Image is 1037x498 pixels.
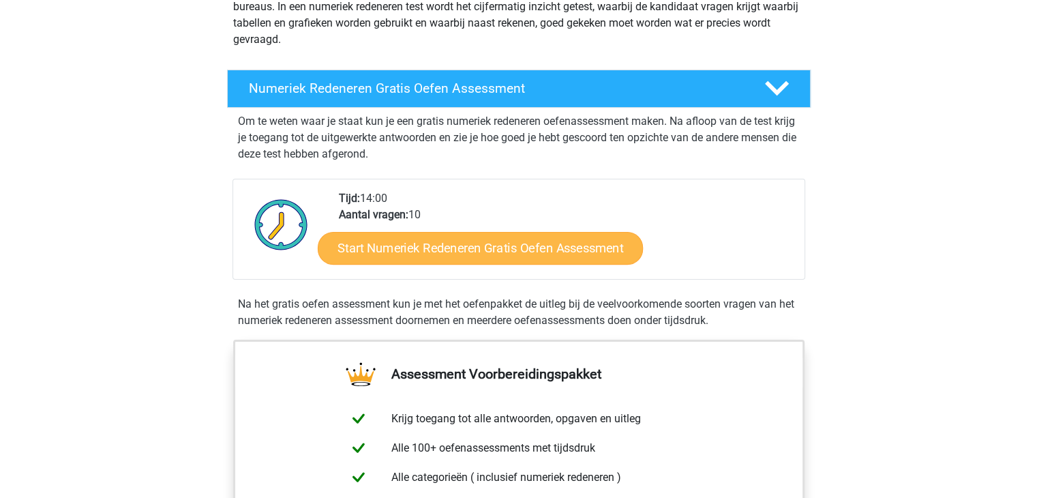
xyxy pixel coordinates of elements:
p: Om te weten waar je staat kun je een gratis numeriek redeneren oefenassessment maken. Na afloop v... [238,113,800,162]
b: Tijd: [339,192,360,205]
div: 14:00 10 [329,190,804,279]
a: Numeriek Redeneren Gratis Oefen Assessment [222,70,816,108]
h4: Numeriek Redeneren Gratis Oefen Assessment [249,80,742,96]
div: Na het gratis oefen assessment kun je met het oefenpakket de uitleg bij de veelvoorkomende soorte... [232,296,805,329]
b: Aantal vragen: [339,208,408,221]
img: Klok [247,190,316,259]
a: Start Numeriek Redeneren Gratis Oefen Assessment [318,231,643,264]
